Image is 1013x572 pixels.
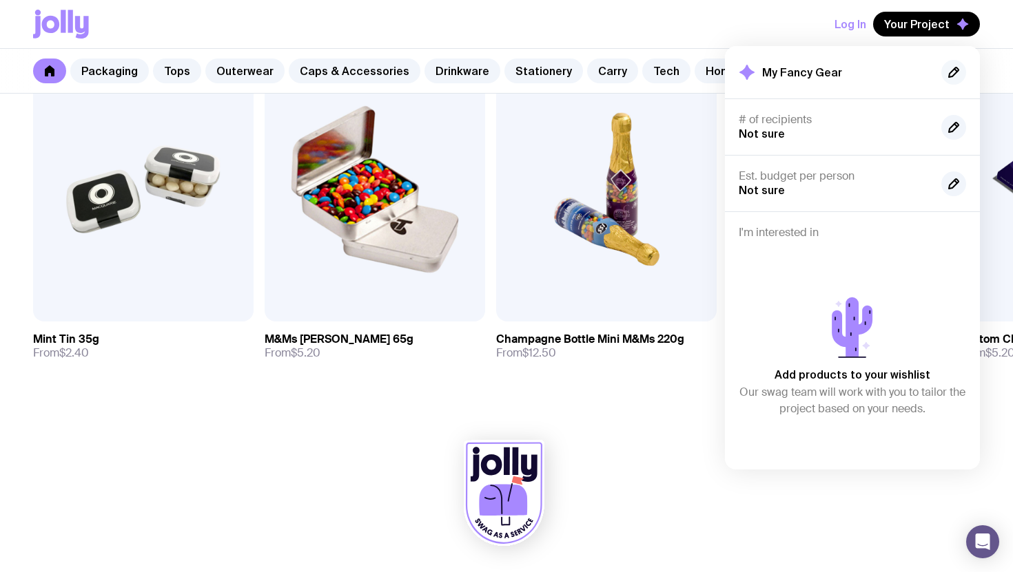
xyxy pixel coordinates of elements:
[522,346,556,360] span: $12.50
[33,332,99,346] h3: Mint Tin 35g
[966,525,999,558] div: Open Intercom Messenger
[739,169,930,183] h4: Est. budget per person
[289,59,420,83] a: Caps & Accessories
[33,346,89,360] span: From
[739,113,930,127] h4: # of recipients
[835,12,866,36] button: Log In
[291,346,320,360] span: $5.20
[59,346,89,360] span: $2.40
[496,332,684,346] h3: Champagne Bottle Mini M&Ms 220g
[739,127,785,140] span: Not sure
[587,59,638,83] a: Carry
[496,321,717,371] a: Champagne Bottle Mini M&Ms 220gFrom$12.50
[424,59,500,83] a: Drinkware
[739,226,966,240] h4: I'm interested in
[642,59,690,83] a: Tech
[775,366,930,383] p: Add products to your wishlist
[496,346,556,360] span: From
[504,59,583,83] a: Stationery
[739,184,785,196] span: Not sure
[265,332,413,346] h3: M&Ms [PERSON_NAME] 65g
[70,59,149,83] a: Packaging
[265,321,485,371] a: M&Ms [PERSON_NAME] 65gFrom$5.20
[884,17,950,31] span: Your Project
[762,65,842,79] h2: My Fancy Gear
[739,384,966,417] p: Our swag team will work with you to tailor the project based on your needs.
[153,59,201,83] a: Tops
[695,59,801,83] a: Home & Leisure
[33,321,254,371] a: Mint Tin 35gFrom$2.40
[205,59,285,83] a: Outerwear
[265,346,320,360] span: From
[873,12,980,36] button: Your Project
